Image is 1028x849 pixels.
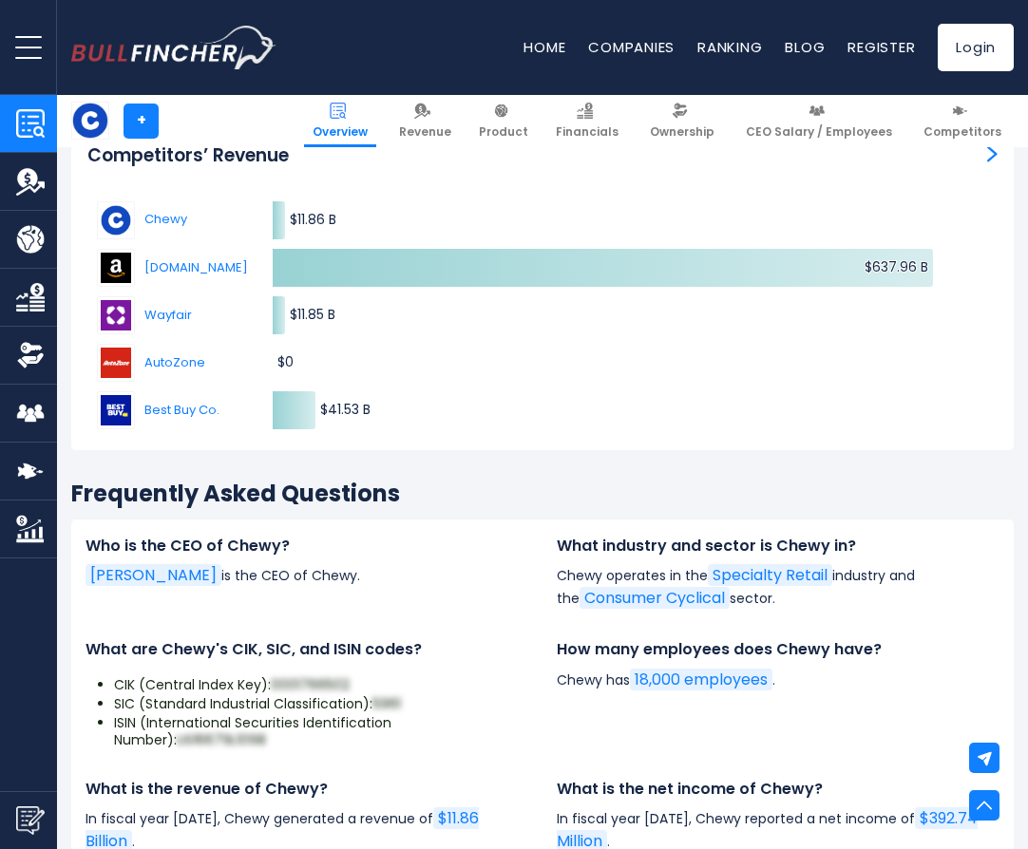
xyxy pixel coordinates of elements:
span: CEO Salary / Employees [746,124,892,140]
a: Ranking [697,37,762,57]
img: Chewy competitors logo [97,201,135,239]
span: Competitors [923,124,1001,140]
span: Ownership [650,124,714,140]
a: Companies [588,37,675,57]
h4: What is the revenue of Chewy? [86,779,528,800]
li: CIK (Central Index Key): [114,676,528,693]
a: Consumer Cyclical [580,587,730,609]
a: 18,000 employees [630,669,772,690]
a: [DOMAIN_NAME] [97,249,248,287]
img: Bullfincher logo [71,26,276,69]
h3: Frequently Asked Questions [71,479,1014,508]
a: Wayfair [97,296,239,334]
text: $0 [277,352,294,371]
img: Wayfair competitors logo [97,296,135,334]
a: Register [847,37,915,57]
p: Chewy operates in the industry and the sector. [557,564,999,610]
a: Financials [547,95,627,147]
span: Chewy [144,213,239,227]
span: Financials [556,124,619,140]
a: Best Buy Co. [97,391,239,429]
h3: Competitors’ Revenue [87,144,289,168]
h4: What is the net income of Chewy? [557,779,999,800]
span: 0001766502 [271,675,350,694]
text: $41.53 B [320,400,371,419]
span: US16679L1098 [177,730,266,749]
a: + [124,104,159,139]
span: Wayfair [144,306,239,325]
img: Amazon.com competitors logo [97,249,135,287]
a: CEO Salary / Employees [737,95,901,147]
h4: What are Chewy's CIK, SIC, and ISIN codes? [86,639,528,660]
h4: Who is the CEO of Chewy? [86,536,528,557]
a: Blog [785,37,825,57]
text: $11.85 B [290,305,335,324]
p: is the CEO of Chewy. [86,564,528,587]
button: Chewy [97,201,239,239]
img: AutoZone competitors logo [97,344,135,382]
a: Login [938,24,1014,71]
img: Ownership [16,341,45,369]
span: 5961 [372,694,401,713]
h4: How many employees does Chewy have? [557,639,999,660]
a: Ownership [641,95,723,147]
span: Revenue [399,124,451,140]
a: AutoZone [97,344,239,382]
a: Product [470,95,537,147]
span: Product [479,124,528,140]
p: Chewy has . [557,669,999,691]
a: [PERSON_NAME] [86,564,221,586]
a: Competitors [915,95,1010,147]
img: CHWY logo [72,103,108,139]
a: Revenue [390,95,460,147]
a: Go to homepage [71,26,276,69]
img: Best Buy Co. competitors logo [97,391,135,429]
text: $11.86 B [290,210,336,229]
span: AutoZone [144,353,239,372]
li: ISIN (International Securities Identification Number): [114,714,528,748]
a: Competitors’ Revenue [987,144,998,162]
a: Home [524,37,565,57]
li: SIC (Standard Industrial Classification): [114,695,528,712]
span: [DOMAIN_NAME] [144,258,248,277]
span: Overview [313,124,368,140]
text: $637.96 B [865,257,928,276]
span: Best Buy Co. [144,401,239,420]
a: Specialty Retail [708,564,832,586]
a: Overview [304,95,376,147]
h4: What industry and sector is Chewy in? [557,536,999,557]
